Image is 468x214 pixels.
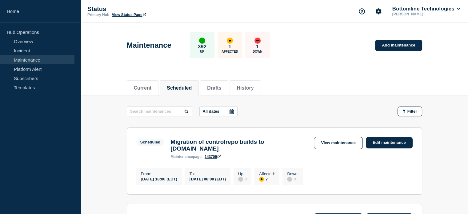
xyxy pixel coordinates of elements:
[222,50,238,53] p: Affected
[407,109,417,114] span: Filter
[259,176,275,182] div: 7
[87,6,210,13] p: Status
[140,140,161,144] div: Scheduled
[254,38,261,44] div: down
[205,155,221,159] a: 143709
[170,155,193,159] span: maintenance
[141,176,177,181] div: [DATE] 18:00 (EDT)
[238,176,247,182] div: 0
[256,44,259,50] p: 1
[190,176,226,181] div: [DATE] 06:00 (EDT)
[207,85,221,91] button: Drafts
[141,172,177,176] p: From :
[287,172,298,176] p: Down :
[391,6,461,12] button: Bottomline Technologies
[238,172,247,176] p: Up :
[398,107,422,116] button: Filter
[127,107,192,116] input: Search maintenances
[87,13,109,17] p: Primary Hub
[355,5,368,18] button: Support
[287,177,292,182] div: disabled
[287,176,298,182] div: 0
[203,109,219,114] p: All dates
[391,12,455,16] p: [PERSON_NAME]
[372,5,385,18] button: Account settings
[112,13,146,17] a: View Status Page
[200,50,204,53] p: Up
[134,85,152,91] button: Current
[190,172,226,176] p: To :
[253,50,262,53] p: Down
[238,177,243,182] div: disabled
[227,38,233,44] div: affected
[366,137,413,148] a: Edit maintenance
[259,177,264,182] div: affected
[237,85,254,91] button: History
[170,139,308,152] h3: Migration of controlrepo builds to [DOMAIN_NAME]
[127,41,171,50] h1: Maintenance
[314,137,362,149] a: View maintenance
[167,85,192,91] button: Scheduled
[199,38,205,44] div: up
[170,155,202,159] p: page
[199,107,238,116] button: All dates
[375,40,422,51] a: Add maintenance
[198,44,206,50] p: 392
[228,44,231,50] p: 1
[259,172,275,176] p: Affected :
